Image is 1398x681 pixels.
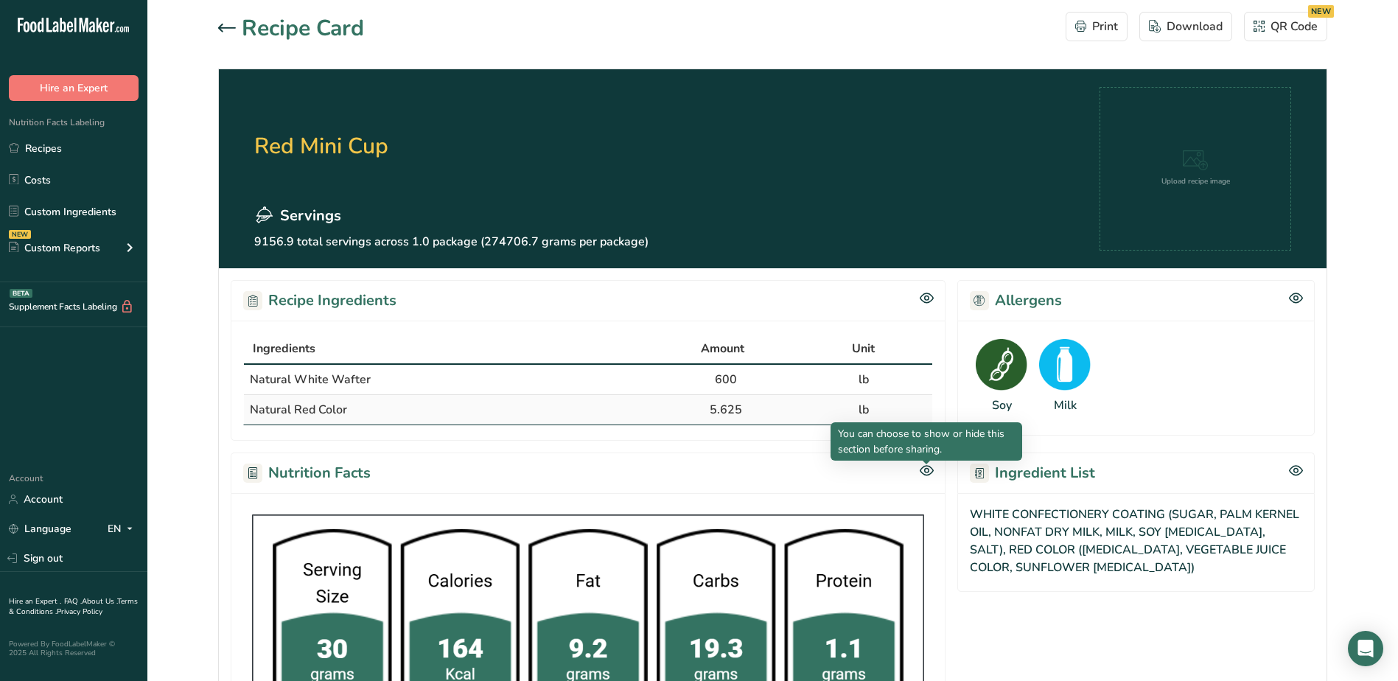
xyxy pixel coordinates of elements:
[1039,339,1091,391] img: Milk
[970,290,1062,312] h2: Allergens
[9,240,100,256] div: Custom Reports
[976,339,1027,391] img: Soy
[657,365,794,395] td: 600
[1254,18,1318,35] div: QR Code
[1308,5,1334,18] div: NEW
[254,233,649,251] p: 9156.9 total servings across 1.0 package (274706.7 grams per package)
[1075,18,1118,35] div: Print
[701,340,744,357] span: Amount
[254,87,649,205] h2: Red Mini Cup
[9,596,61,607] a: Hire an Expert .
[250,402,347,418] span: Natural Red Color
[108,520,139,538] div: EN
[9,75,139,101] button: Hire an Expert
[970,462,1095,484] h2: Ingredient List
[1054,397,1077,414] div: Milk
[243,290,396,312] h2: Recipe Ingredients
[957,493,1315,592] div: WHITE CONFECTIONERY COATING (SUGAR, PALM KERNEL OIL, NONFAT DRY MILK, MILK, SOY [MEDICAL_DATA], S...
[9,516,71,542] a: Language
[250,371,371,388] span: Natural White Wafter
[82,596,117,607] a: About Us .
[657,395,794,425] td: 5.625
[794,365,932,395] td: lb
[1348,631,1383,666] div: Open Intercom Messenger
[794,395,932,425] td: lb
[64,596,82,607] a: FAQ .
[57,607,102,617] a: Privacy Policy
[1161,176,1230,187] div: Upload recipe image
[243,462,371,484] h2: Nutrition Facts
[242,12,364,45] h1: Recipe Card
[1149,18,1223,35] div: Download
[838,426,1015,457] p: You can choose to show or hide this section before sharing.
[992,397,1012,414] div: Soy
[9,640,139,657] div: Powered By FoodLabelMaker © 2025 All Rights Reserved
[1244,12,1327,41] button: QR Code NEW
[852,340,875,357] span: Unit
[1066,12,1128,41] button: Print
[253,340,315,357] span: Ingredients
[9,230,31,239] div: NEW
[280,205,341,227] span: Servings
[10,289,32,298] div: BETA
[1139,12,1232,41] button: Download
[9,596,138,617] a: Terms & Conditions .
